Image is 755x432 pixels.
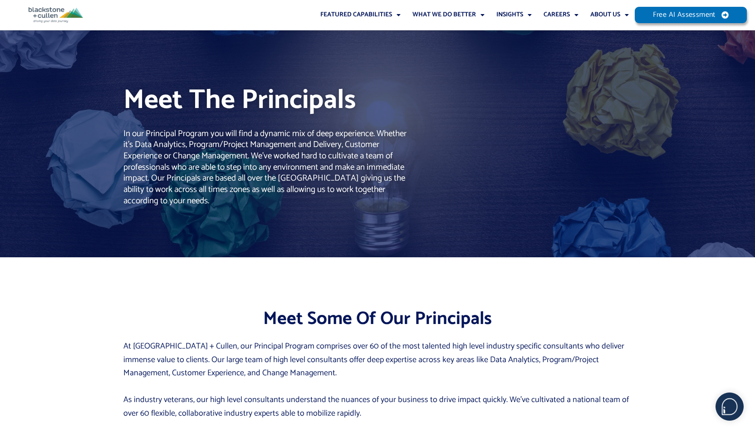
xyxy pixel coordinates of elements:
[123,340,632,380] p: At [GEOGRAPHIC_DATA] + Cullen, our Principal Program comprises over 60 of the most talented high ...
[653,11,716,19] span: Free AI Assessment
[635,7,747,23] a: Free AI Assessment
[123,128,408,207] h2: In our Principal Program you will find a dynamic mix of deep experience. Whether it’s Data Analyt...
[716,393,743,420] img: users%2F5SSOSaKfQqXq3cFEnIZRYMEs4ra2%2Fmedia%2Fimages%2F-Bulle%20blanche%20sans%20fond%20%2B%20ma...
[123,307,632,331] h2: Meet Some Of Our Principals
[123,81,377,119] h1: Meet The Principals
[123,393,632,420] p: As industry veterans, our high level consultants understand the nuances of your business to drive...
